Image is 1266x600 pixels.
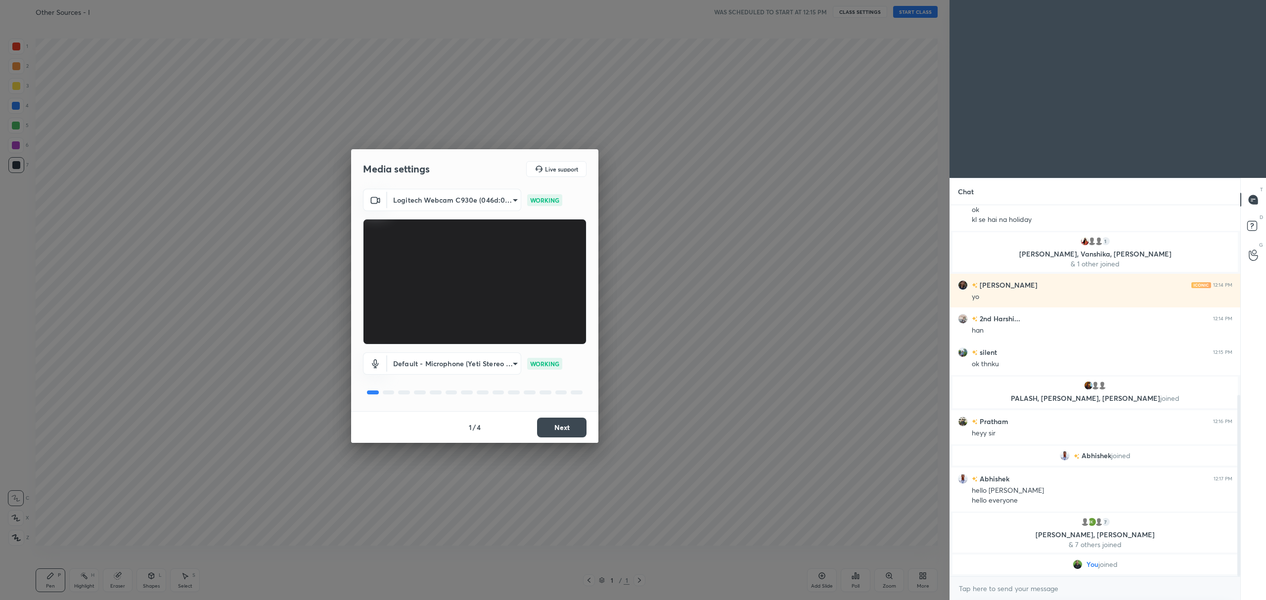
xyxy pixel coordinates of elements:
[972,429,1232,438] div: heyy sir
[978,473,1009,484] h6: Abhishek
[972,359,1232,369] div: ok thnku
[950,178,982,205] p: Chat
[1101,236,1111,246] div: 1
[1080,517,1090,527] img: default.png
[958,347,968,357] img: 3a2fa405ffeb4a5e837c0d8c175cc435.jpg
[972,283,978,288] img: no-rating-badge.077c3623.svg
[1087,517,1097,527] img: 3
[958,260,1232,268] p: & 1 other joined
[972,215,1232,225] div: kl se hai na holiday
[1213,349,1232,355] div: 12:15 PM
[1080,236,1090,246] img: 112f402934294defb9007ea76cabc585.jpg
[958,314,968,324] img: ae5bc62a2f5849008747730a7edc51e8.jpg
[1213,282,1232,288] div: 12:14 PM
[1213,316,1232,322] div: 12:14 PM
[958,417,968,427] img: d672635e3b8c4d1db0e3ab6860ad7260.jpg
[958,541,1232,549] p: & 7 others joined
[1160,393,1179,403] span: joined
[530,196,559,205] p: WORKING
[477,422,481,432] h4: 4
[1214,476,1232,482] div: 12:17 PM
[958,394,1232,402] p: PALASH, [PERSON_NAME], [PERSON_NAME]
[1086,560,1098,568] span: You
[363,163,430,175] h2: Media settings
[972,476,978,482] img: no-rating-badge.077c3623.svg
[958,280,968,290] img: a358d6efd4b64471b9a414a6fa5ab202.jpg
[1087,236,1097,246] img: default.png
[1060,451,1070,461] img: 6f68f2a55eb8455e922a5563743efcb3.jpg
[537,418,587,437] button: Next
[387,189,521,211] div: Logitech Webcam C930e (046d:0843)
[972,496,1232,506] div: hello everyone
[473,422,476,432] h4: /
[387,352,521,375] div: Logitech Webcam C930e (046d:0843)
[978,416,1008,427] h6: Pratham
[1111,452,1130,460] span: joined
[1090,381,1100,390] img: default.png
[1213,419,1232,425] div: 12:16 PM
[972,205,1232,215] div: ok
[978,347,997,357] h6: silent
[978,280,1038,290] h6: [PERSON_NAME]
[1094,517,1104,527] img: default.png
[1260,186,1263,193] p: T
[1101,517,1111,527] div: 7
[469,422,472,432] h4: 1
[530,359,559,368] p: WORKING
[1191,282,1211,288] img: iconic-light.a09c19a4.png
[1259,241,1263,249] p: G
[1074,454,1080,459] img: no-rating-badge.077c3623.svg
[1082,452,1111,460] span: Abhishek
[950,205,1240,576] div: grid
[545,166,578,172] h5: Live support
[958,474,968,484] img: 6f68f2a55eb8455e922a5563743efcb3.jpg
[978,313,1020,324] h6: 2nd Harshi...
[1097,381,1107,390] img: default.png
[958,250,1232,258] p: [PERSON_NAME], Vanshika, [PERSON_NAME]
[1094,236,1104,246] img: default.png
[972,292,1232,302] div: yo
[972,419,978,425] img: no-rating-badge.077c3623.svg
[1260,214,1263,221] p: D
[972,316,978,322] img: no-rating-badge.077c3623.svg
[1073,559,1083,569] img: 1b2d820965364134af14a78726495715.jpg
[972,326,1232,336] div: han
[1084,381,1093,390] img: 3db8ed612bd24240b31bac69701a77f0.jpg
[1098,560,1118,568] span: joined
[972,486,1232,496] div: hello [PERSON_NAME]
[972,350,978,355] img: no-rating-badge.077c3623.svg
[958,531,1232,539] p: [PERSON_NAME], [PERSON_NAME]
